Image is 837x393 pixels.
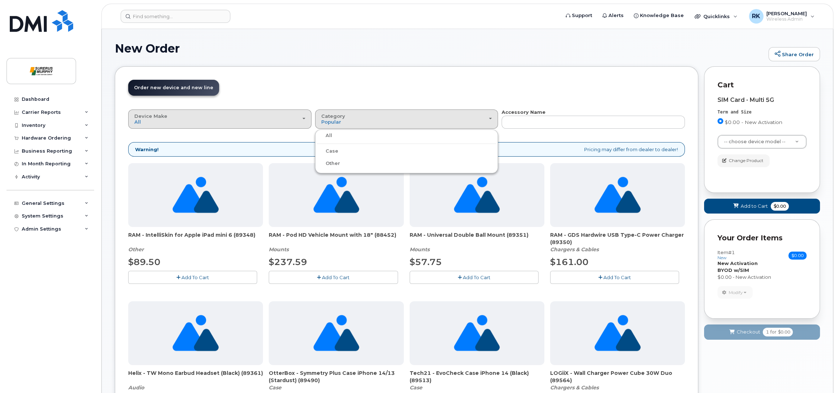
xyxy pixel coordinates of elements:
[128,142,685,157] div: Pricing may differ from dealer to dealer!
[550,246,599,253] em: Chargers & Cables
[134,119,141,125] span: All
[128,246,144,253] em: Other
[315,109,498,128] button: Category Popular
[717,250,735,260] h3: Item
[725,119,782,125] span: $0.00 - New Activation
[135,146,159,153] strong: Warning!
[717,80,807,90] p: Cart
[115,42,765,55] h1: New Order
[717,274,807,281] div: $0.00 - New Activation
[128,109,311,128] button: Device Make All
[769,329,778,335] span: for
[410,369,544,384] span: Tech21 - EvoCheck Case iPhone 14 (Black) (89513)
[717,97,807,103] div: SIM Card - Multi 5G
[550,384,599,391] em: Chargers & Cables
[771,202,789,211] span: $0.00
[729,289,743,296] span: Modify
[729,157,763,164] span: Change Product
[502,109,545,115] strong: Accessory Name
[134,85,213,90] span: Order new device and new line
[269,231,403,253] div: RAM - Pod HD Vehicle Mount with 18" (88452)
[766,329,769,335] span: 1
[717,260,758,266] strong: New Activation
[410,231,544,246] span: RAM - Universal Double Ball Mount (89351)
[269,246,289,253] em: Mounts
[410,271,539,284] button: Add To Cart
[728,249,735,255] span: #1
[550,369,685,391] div: LOGiiX - Wall Charger Power Cube 30W Duo (89564)
[313,163,359,227] img: no_image_found-2caef05468ed5679b831cfe6fc140e25e0c280774317ffc20a367ab7fd17291e.png
[269,271,398,284] button: Add To Cart
[550,369,685,384] span: LOGiiX - Wall Charger Power Cube 30W Duo (89564)
[704,199,820,214] button: Add to Cart $0.00
[269,257,307,267] span: $237.59
[454,301,500,365] img: no_image_found-2caef05468ed5679b831cfe6fc140e25e0c280774317ffc20a367ab7fd17291e.png
[269,369,403,391] div: OtterBox - Symmetry Plus Case iPhone 14/13 (Stardust) (89490)
[603,274,631,280] span: Add To Cart
[704,324,820,339] button: Checkout 1 for $0.00
[788,252,807,260] span: $0.00
[269,231,403,246] span: RAM - Pod HD Vehicle Mount with 18" (88452)
[269,369,403,384] span: OtterBox - Symmetry Plus Case iPhone 14/13 (Stardust) (89490)
[269,384,281,391] em: Case
[313,301,359,365] img: no_image_found-2caef05468ed5679b831cfe6fc140e25e0c280774317ffc20a367ab7fd17291e.png
[128,271,257,284] button: Add To Cart
[717,118,723,124] input: $0.00 - New Activation
[410,257,442,267] span: $57.75
[128,369,263,384] span: Helix - TW Mono Earbud Headset (Black) (89361)
[322,274,350,280] span: Add To Cart
[410,369,544,391] div: Tech21 - EvoCheck Case iPhone 14 (Black) (89513)
[717,286,753,299] button: Modify
[128,384,144,391] em: Audio
[550,231,685,246] span: RAM - GDS Hardwire USB Type-C Power Charger (89350)
[463,274,490,280] span: Add To Cart
[717,109,807,115] div: Term and Size
[724,139,786,144] span: -- choose device model --
[317,159,340,168] label: Other
[321,119,341,125] span: Popular
[128,369,263,391] div: Helix - TW Mono Earbud Headset (Black) (89361)
[717,255,727,260] small: new
[128,231,263,253] div: RAM - IntelliSkin for Apple iPad mini 6 (89348)
[550,231,685,253] div: RAM - GDS Hardwire USB Type-C Power Charger (89350)
[769,47,820,62] a: Share Order
[717,154,770,167] button: Change Product
[128,257,160,267] span: $89.50
[778,329,790,335] span: $0.00
[181,274,209,280] span: Add To Cart
[172,301,218,365] img: no_image_found-2caef05468ed5679b831cfe6fc140e25e0c280774317ffc20a367ab7fd17291e.png
[550,257,589,267] span: $161.00
[594,163,640,227] img: no_image_found-2caef05468ed5679b831cfe6fc140e25e0c280774317ffc20a367ab7fd17291e.png
[134,113,167,119] span: Device Make
[454,163,500,227] img: no_image_found-2caef05468ed5679b831cfe6fc140e25e0c280774317ffc20a367ab7fd17291e.png
[718,135,806,148] a: -- choose device model --
[410,384,422,391] em: Case
[736,328,760,335] span: Checkout
[717,267,749,273] strong: BYOD w/SIM
[172,163,218,227] img: no_image_found-2caef05468ed5679b831cfe6fc140e25e0c280774317ffc20a367ab7fd17291e.png
[321,113,345,119] span: Category
[717,233,807,243] p: Your Order Items
[550,271,679,284] button: Add To Cart
[317,147,338,156] label: Case
[128,231,263,246] span: RAM - IntelliSkin for Apple iPad mini 6 (89348)
[410,246,430,253] em: Mounts
[317,131,332,140] label: All
[741,203,768,210] span: Add to Cart
[410,231,544,253] div: RAM - Universal Double Ball Mount (89351)
[594,301,640,365] img: no_image_found-2caef05468ed5679b831cfe6fc140e25e0c280774317ffc20a367ab7fd17291e.png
